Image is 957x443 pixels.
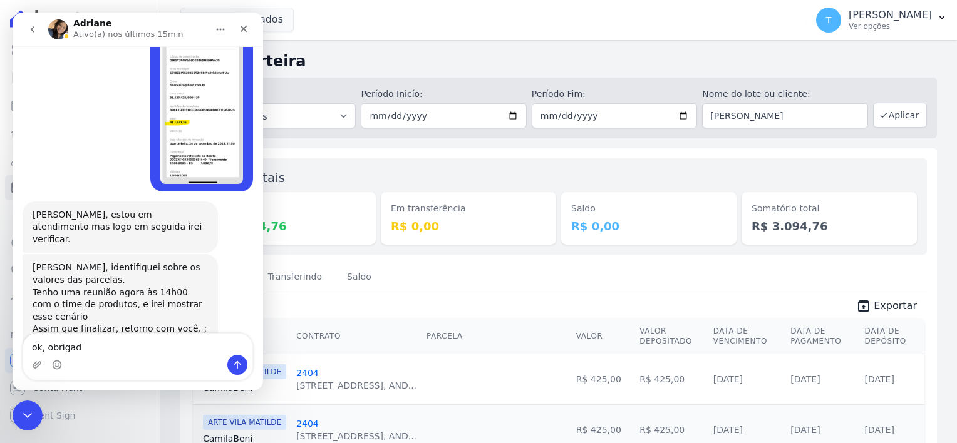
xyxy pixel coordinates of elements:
dd: R$ 0,00 [391,218,546,235]
a: Troca de Arquivos [5,285,155,310]
a: [DATE] [713,425,743,435]
div: [STREET_ADDRESS], AND... [296,379,416,392]
a: [DATE] [790,425,820,435]
div: [PERSON_NAME], identifiquei sobre os valores das parcelas. [20,249,195,273]
a: Transferindo [266,262,325,294]
div: Fechar [220,5,242,28]
th: Valor Depositado [634,318,708,354]
textarea: Envie uma mensagem... [11,321,240,342]
a: Visão Geral [5,38,155,63]
div: [PERSON_NAME], estou em atendimento mas logo em seguida irei verificar. [20,196,195,233]
dt: Somatório total [752,202,907,215]
span: ARTE VILA MATILDE [203,415,286,430]
button: Aplicar [873,103,927,128]
dd: R$ 3.094,76 [210,218,366,235]
label: Período Inicío: [361,88,526,101]
dt: Depositado [210,202,366,215]
button: Início [196,5,220,29]
dd: R$ 0,00 [571,218,727,235]
button: T [PERSON_NAME] Ver opções [806,3,957,38]
h2: Minha Carteira [180,50,937,73]
iframe: Intercom live chat [13,400,43,430]
span: T [826,16,832,24]
div: Adriane diz… [10,189,241,242]
a: Minha Carteira [5,175,155,200]
a: Clientes [5,148,155,173]
div: [STREET_ADDRESS], AND... [296,430,416,442]
p: Ver opções [849,21,932,31]
th: Data de Pagamento [785,318,859,354]
dt: Saldo [571,202,727,215]
a: Contratos [5,65,155,90]
a: [DATE] [865,425,894,435]
a: 2404 [296,419,319,429]
i: unarchive [856,298,871,313]
td: R$ 425,00 [571,354,634,404]
div: Plataformas [10,328,150,343]
a: [DATE] [865,374,894,384]
a: Lotes [5,120,155,145]
td: R$ 425,00 [634,354,708,404]
div: [PERSON_NAME], identifiquei sobre os valores das parcelas.Tenho uma reunião agora às 14h00 com o ... [10,242,205,342]
dt: Em transferência [391,202,546,215]
a: unarchive Exportar [846,298,927,316]
button: Enviar uma mensagem [215,342,235,362]
dd: R$ 3.094,76 [752,218,907,235]
div: Assim que finalizar, retorno com você. ; ) [20,310,195,335]
div: Tenho uma reunião agora às 14h00 com o time de produtos, e irei mostrar esse cenário [20,274,195,311]
a: Saldo [344,262,374,294]
p: Ativo(a) nos últimos 15min [61,16,171,28]
a: Crédito [5,230,155,255]
button: Selecionador de Emoji [39,347,49,357]
span: Exportar [874,298,917,313]
th: Parcela [422,318,571,354]
a: Transferências [5,203,155,228]
th: Valor [571,318,634,354]
a: Conta Hent [5,375,155,400]
a: Parcelas [5,93,155,118]
p: [PERSON_NAME] [849,9,932,21]
a: Recebíveis [5,348,155,373]
label: Nome do lote ou cliente: [702,88,867,101]
a: Negativação [5,258,155,283]
a: 2404 [296,368,319,378]
th: Contrato [291,318,422,354]
th: Data de Depósito [860,318,924,354]
div: [PERSON_NAME], estou em atendimento mas logo em seguida irei verificar. [10,189,205,241]
button: Upload do anexo [19,347,29,357]
iframe: Intercom live chat [13,13,263,390]
div: Adriane diz… [10,242,241,370]
a: [DATE] [790,374,820,384]
button: 8 selecionados [180,8,294,31]
a: [DATE] [713,374,743,384]
th: Data de Vencimento [708,318,786,354]
label: Período Fim: [532,88,697,101]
